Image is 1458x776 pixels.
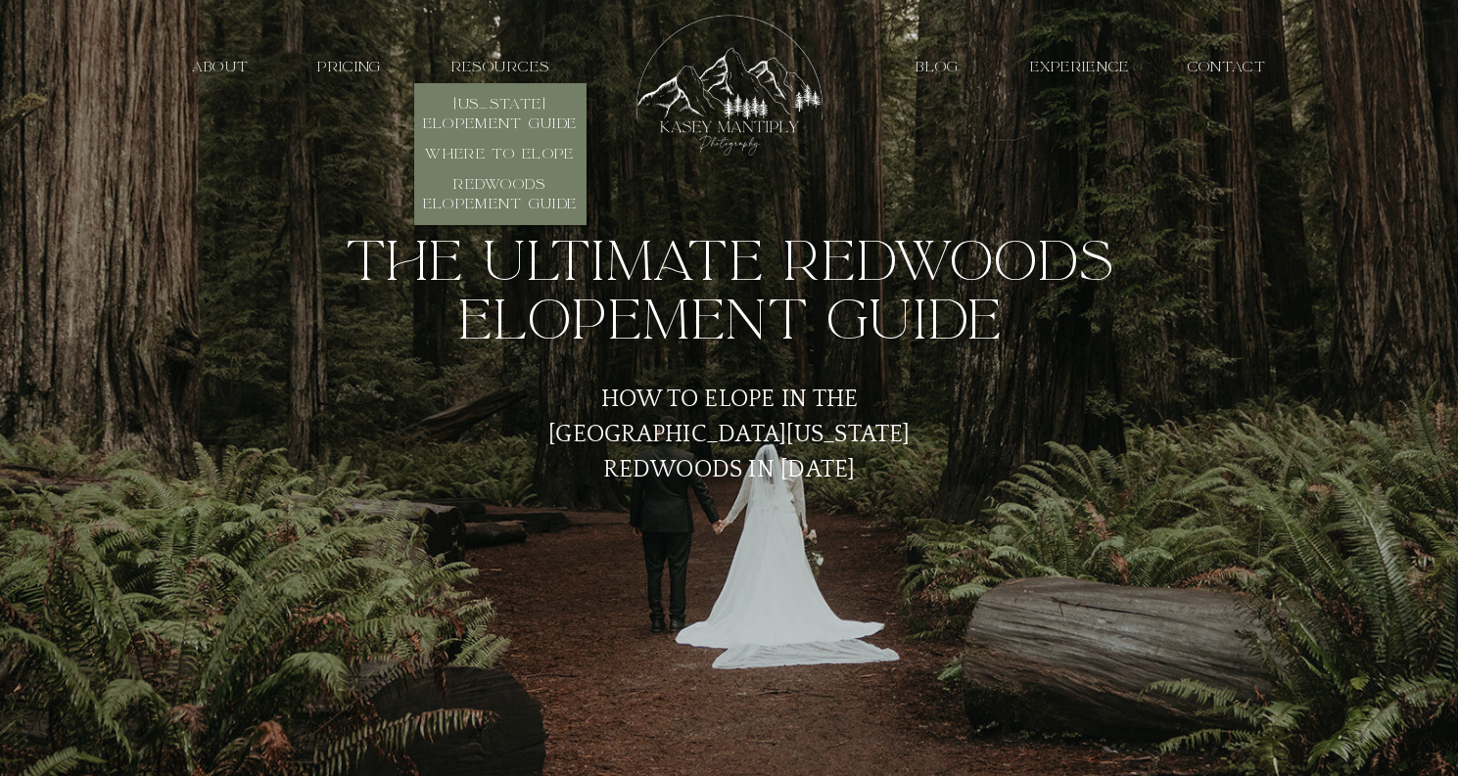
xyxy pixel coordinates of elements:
a: PRICING [305,58,396,76]
a: redwoods elopement guide [418,175,583,215]
a: contact [1180,58,1275,76]
a: about [175,58,266,76]
h1: The Ultimate Redwoods Elopement Guide [314,232,1146,350]
h3: How to Elope in the [GEOGRAPHIC_DATA][US_STATE] Redwoods in [DATE] [525,382,935,450]
a: where to elope [418,145,583,163]
a: resources [434,58,568,76]
a: Blog [905,58,971,76]
a: EXPERIENCE [1025,58,1135,76]
a: [US_STATE] Elopement Guide [418,95,583,135]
